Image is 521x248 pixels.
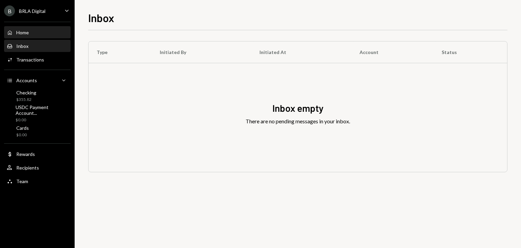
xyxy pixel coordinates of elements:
[4,105,71,122] a: USDC Payment Account...$0.00
[16,125,29,131] div: Cards
[4,148,71,160] a: Rewards
[16,90,36,95] div: Checking
[4,40,71,52] a: Inbox
[16,132,29,138] div: $0.00
[16,97,36,103] div: $355.82
[16,43,28,49] div: Inbox
[251,41,352,63] th: Initiated At
[4,123,71,139] a: Cards$0.00
[16,117,68,123] div: $0.00
[351,41,433,63] th: Account
[272,102,324,115] div: Inbox empty
[89,41,152,63] th: Type
[246,117,350,125] div: There are no pending messages in your inbox.
[4,5,15,16] div: B
[16,57,44,63] div: Transactions
[16,165,39,171] div: Recipients
[16,77,37,83] div: Accounts
[16,104,68,116] div: USDC Payment Account...
[4,74,71,86] a: Accounts
[4,161,71,174] a: Recipients
[16,151,35,157] div: Rewards
[4,88,71,104] a: Checking$355.82
[88,11,114,24] h1: Inbox
[4,53,71,66] a: Transactions
[16,30,29,35] div: Home
[16,178,28,184] div: Team
[4,26,71,38] a: Home
[4,175,71,187] a: Team
[433,41,507,63] th: Status
[152,41,251,63] th: Initiated By
[19,8,45,14] div: BRLA Digital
